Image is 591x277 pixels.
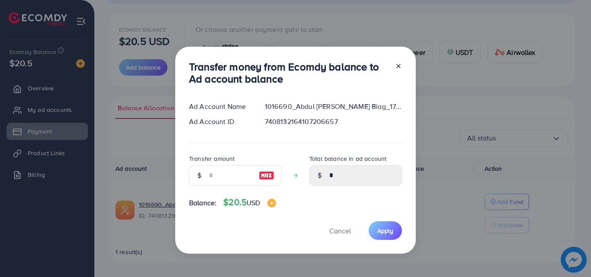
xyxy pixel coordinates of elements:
[258,117,409,127] div: 7408132164107206657
[309,154,386,163] label: Total balance in ad account
[369,221,402,240] button: Apply
[189,60,388,86] h3: Transfer money from Ecomdy balance to Ad account balance
[182,117,258,127] div: Ad Account ID
[329,226,351,236] span: Cancel
[377,226,393,235] span: Apply
[318,221,362,240] button: Cancel
[247,198,260,207] span: USD
[223,197,276,208] h4: $20.5
[267,199,276,207] img: image
[182,102,258,111] div: Ad Account Name
[258,102,409,111] div: 1016690_Abdul [PERSON_NAME] Biag_1724840189617
[189,154,234,163] label: Transfer amount
[189,198,216,208] span: Balance:
[259,170,274,181] img: image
